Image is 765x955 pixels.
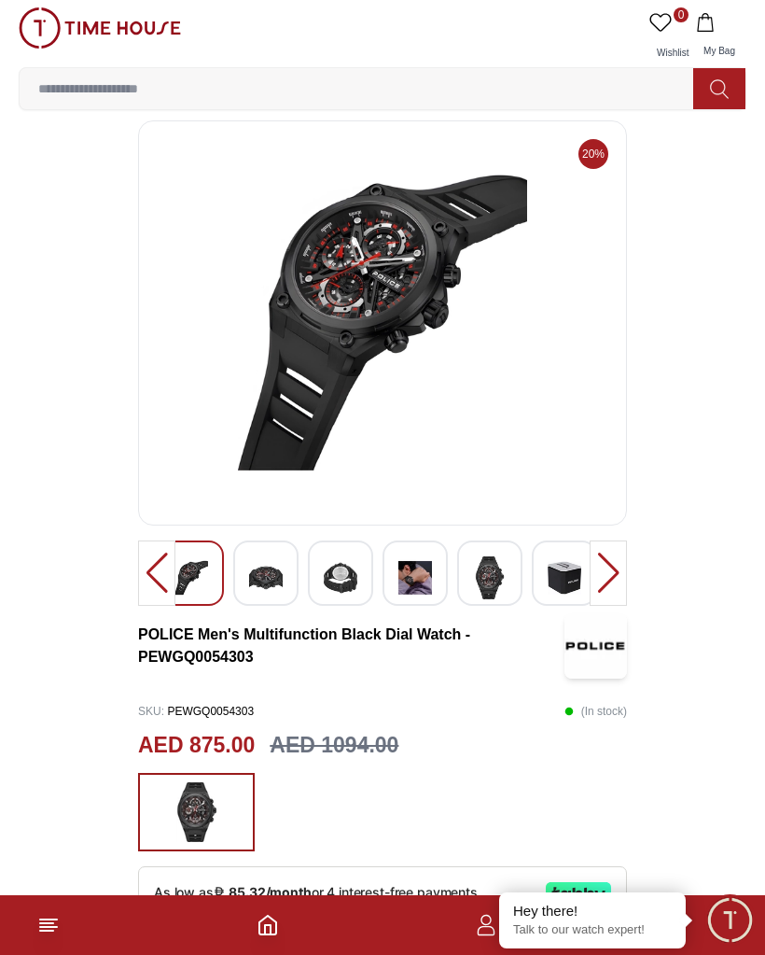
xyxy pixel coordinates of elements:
img: POLICE Men's Multifunction Black Dial Watch - PEWGQ0054303 [324,556,357,599]
img: POLICE Men's Multifunction Black Dial Watch - PEWGQ0054303 [564,613,627,679]
img: ... [19,7,181,49]
h3: AED 1094.00 [270,729,398,762]
button: My Bag [692,7,746,67]
div: Chat Widget [704,894,756,946]
img: POLICE Men's Multifunction Black Dial Watch - PEWGQ0054303 [249,556,283,599]
img: POLICE Men's Multifunction Black Dial Watch - PEWGQ0054303 [548,556,581,599]
img: POLICE Men's Multifunction Black Dial Watch - PEWGQ0054303 [154,136,611,510]
p: PEWGQ0054303 [138,697,254,725]
div: Hey there! [513,902,672,920]
span: My Bag [696,46,743,56]
span: Wishlist [649,48,696,58]
img: POLICE Men's Multifunction Black Dial Watch - PEWGQ0054303 [473,556,507,599]
a: Home [257,914,279,936]
p: Talk to our watch expert! [513,922,672,938]
img: POLICE Men's Multifunction Black Dial Watch - PEWGQ0054303 [174,556,208,599]
img: ... [174,782,220,842]
h3: POLICE Men's Multifunction Black Dial Watch - PEWGQ0054303 [138,624,564,668]
span: 20% [578,139,608,169]
h2: AED 875.00 [138,729,255,762]
p: ( In stock ) [564,697,627,725]
span: SKU : [138,705,164,718]
a: 0Wishlist [646,7,692,67]
span: 0 [674,7,688,22]
img: POLICE Men's Multifunction Black Dial Watch - PEWGQ0054303 [398,556,432,599]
